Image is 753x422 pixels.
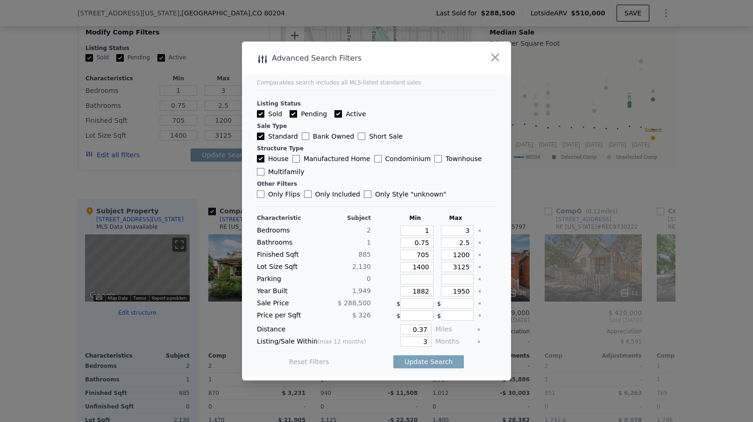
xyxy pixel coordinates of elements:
[257,286,312,296] div: Year Built
[257,122,496,130] div: Sale Type
[242,52,457,65] div: Advanced Search Filters
[334,109,366,119] label: Active
[352,311,371,319] span: $ 326
[316,214,371,222] div: Subject
[374,155,382,162] input: Condominium
[304,190,360,199] label: Only Included
[257,109,282,119] label: Sold
[257,155,264,162] input: House
[257,214,312,222] div: Characteristic
[257,262,312,272] div: Lot Size Sqft
[358,133,365,140] input: Short Sale
[289,357,329,366] button: Reset
[478,229,482,232] button: Clear
[352,287,371,295] span: 1,949
[257,154,289,163] label: House
[257,133,264,140] input: Standard
[358,251,371,258] span: 885
[478,302,482,305] button: Clear
[364,190,371,198] input: Only Style "unknown"
[367,275,371,282] span: 0
[257,190,264,198] input: Only Flips
[358,132,403,141] label: Short Sale
[257,324,371,335] div: Distance
[292,154,370,163] label: Manufactured Home
[257,274,312,284] div: Parking
[257,238,312,248] div: Bathrooms
[437,214,474,222] div: Max
[304,190,312,198] input: Only Included
[352,263,371,270] span: 2,130
[478,253,482,257] button: Clear
[397,298,433,309] div: $
[302,132,354,141] label: Bank Owned
[477,328,481,331] button: Clear
[257,110,264,118] input: Sold
[435,324,473,335] div: Miles
[292,155,300,162] input: Manufactured Home
[478,265,482,269] button: Clear
[477,340,481,344] button: Clear
[478,241,482,245] button: Clear
[257,190,300,199] label: Only Flips
[397,310,433,321] div: $
[364,190,447,199] label: Only Style " unknown "
[437,310,474,321] div: $
[393,355,464,368] button: Update Search
[290,110,297,118] input: Pending
[434,155,442,162] input: Townhouse
[478,289,482,293] button: Clear
[338,299,371,307] span: $ 288,500
[257,337,371,347] div: Listing/Sale Within
[367,239,371,246] span: 1
[257,250,312,260] div: Finished Sqft
[318,338,366,345] span: (max 12 months)
[302,133,309,140] input: Bank Owned
[257,225,312,236] div: Bedrooms
[478,314,482,317] button: Clear
[257,100,496,107] div: Listing Status
[257,310,312,321] div: Price per Sqft
[257,167,304,176] label: Multifamily
[257,168,264,176] input: Multifamily
[257,132,298,141] label: Standard
[374,154,431,163] label: Condominium
[257,79,496,86] div: Comparables search includes all MLS-listed standard sales
[290,109,327,119] label: Pending
[334,110,342,118] input: Active
[367,226,371,234] span: 2
[397,214,433,222] div: Min
[257,298,312,309] div: Sale Price
[257,145,496,152] div: Structure Type
[257,180,496,188] div: Other Filters
[434,154,482,163] label: Townhouse
[478,277,482,281] button: Clear
[435,337,473,347] div: Months
[437,298,474,309] div: $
